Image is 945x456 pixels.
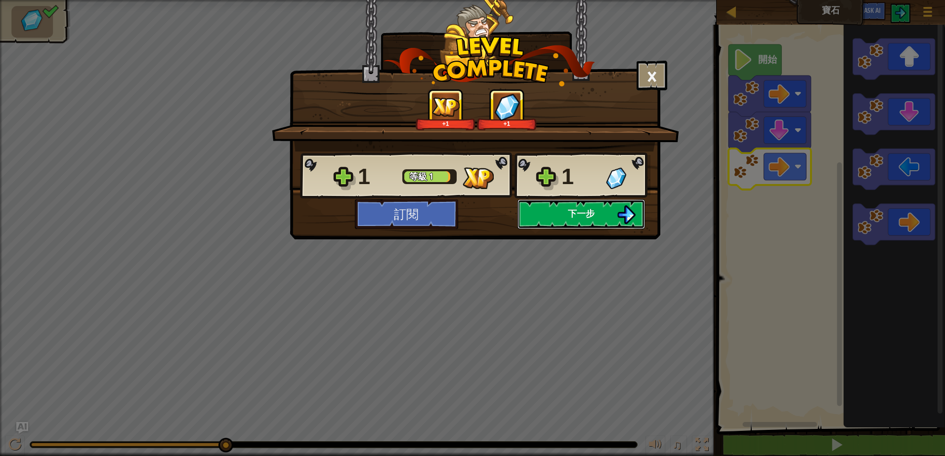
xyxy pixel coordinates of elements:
[617,205,636,224] img: 下一步
[463,167,494,189] img: 取得經驗值
[409,170,429,183] span: 等級
[561,161,600,192] div: 1
[517,199,645,229] button: 下一步
[355,199,458,229] button: 訂閱
[383,37,595,86] img: level_complete.png
[568,207,595,220] span: 下一步
[479,120,535,127] div: +1
[358,161,396,192] div: 1
[432,97,460,116] img: 取得經驗值
[637,61,667,90] button: ×
[606,167,626,189] img: 取得寶石
[429,170,433,183] span: 1
[494,93,520,120] img: 取得寶石
[418,120,473,127] div: +1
